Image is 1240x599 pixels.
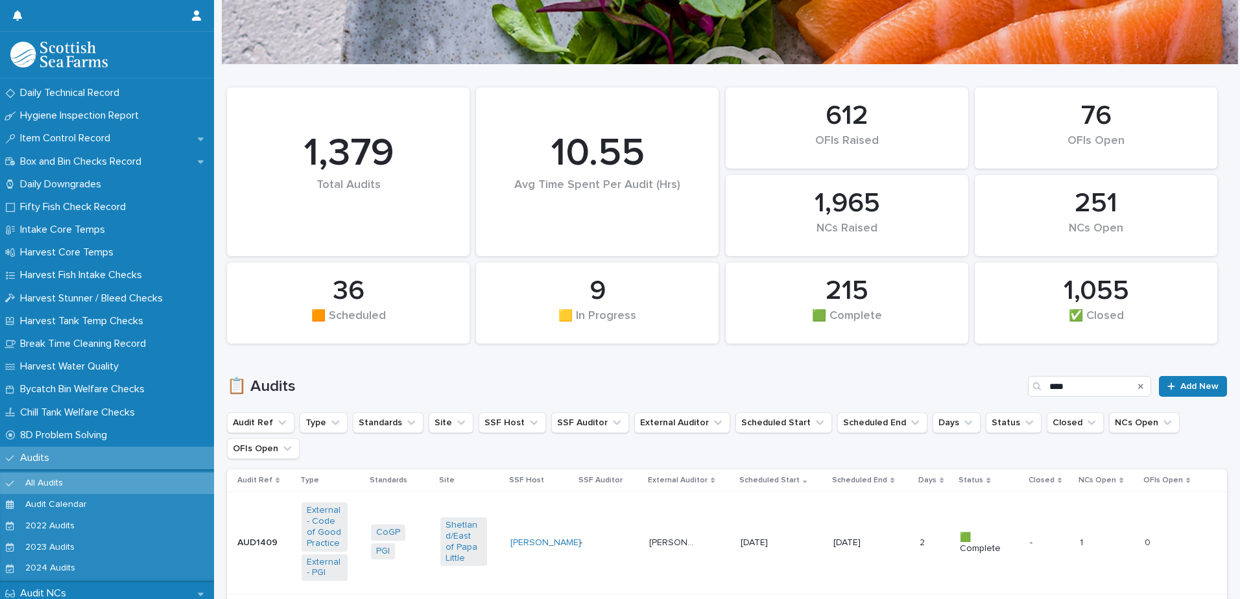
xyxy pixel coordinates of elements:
[376,527,400,538] a: CoGP
[833,537,879,548] p: [DATE]
[1109,412,1180,433] button: NCs Open
[997,309,1195,336] div: ✅ Closed
[446,520,481,563] a: Shetland/East of Papa Little
[498,178,697,219] div: Avg Time Spent Per Audit (Hrs)
[15,269,152,281] p: Harvest Fish Intake Checks
[15,292,173,305] p: Harvest Stunner / Bleed Checks
[498,275,697,307] div: 9
[1180,382,1219,391] span: Add New
[15,246,124,259] p: Harvest Core Temps
[510,537,581,548] a: [PERSON_NAME]
[15,542,85,553] p: 2023 Audits
[748,134,946,161] div: OFIs Raised
[15,406,145,419] p: Chill Tank Welfare Checks
[227,412,294,433] button: Audit Ref
[15,315,154,327] p: Harvest Tank Temp Checks
[15,478,73,489] p: All Audits
[15,224,115,236] p: Intake Core Temps
[959,473,983,487] p: Status
[15,383,155,395] p: Bycatch Bin Welfare Checks
[509,473,544,487] p: SSF Host
[918,473,936,487] p: Days
[580,537,626,548] p: -
[498,309,697,336] div: 🟨 In Progress
[649,535,698,548] p: Cameron Mullay
[15,521,85,532] p: 2022 Audits
[748,275,946,307] div: 215
[748,222,946,249] div: NCs Raised
[300,412,348,433] button: Type
[960,532,1006,554] p: 🟩 Complete
[15,110,149,122] p: Hygiene Inspection Report
[1029,473,1055,487] p: Closed
[997,100,1195,132] div: 76
[249,309,447,336] div: 🟧 Scheduled
[1079,473,1116,487] p: NCs Open
[748,309,946,336] div: 🟩 Complete
[15,132,121,145] p: Item Control Record
[237,535,280,548] p: AUD1409
[353,412,423,433] button: Standards
[739,473,800,487] p: Scheduled Start
[15,563,86,574] p: 2024 Audits
[1028,376,1151,397] input: Search
[735,412,832,433] button: Scheduled Start
[1030,537,1070,548] p: -
[832,473,887,487] p: Scheduled End
[15,360,129,373] p: Harvest Water Quality
[15,156,152,168] p: Box and Bin Checks Record
[634,412,730,433] button: External Auditor
[578,473,623,487] p: SSF Auditor
[249,130,447,177] div: 1,379
[15,499,97,510] p: Audit Calendar
[10,41,108,67] img: mMrefqRFQpe26GRNOUkG
[1047,412,1104,433] button: Closed
[15,338,156,350] p: Break Time Cleaning Record
[741,537,787,548] p: [DATE]
[376,546,390,557] a: PGI
[920,535,927,548] p: 2
[551,412,629,433] button: SSF Auditor
[1080,535,1086,548] p: 1
[997,134,1195,161] div: OFIs Open
[1145,535,1153,548] p: 0
[1159,376,1227,397] a: Add New
[997,222,1195,249] div: NCs Open
[15,452,60,464] p: Audits
[986,412,1042,433] button: Status
[997,187,1195,220] div: 251
[429,412,473,433] button: Site
[748,100,946,132] div: 612
[227,492,1227,594] tr: AUD1409AUD1409 External - Code of Good Practice External - PGI CoGP PGI Shetland/East of Papa Lit...
[933,412,981,433] button: Days
[249,178,447,219] div: Total Audits
[307,505,342,548] a: External - Code of Good Practice
[370,473,407,487] p: Standards
[648,473,708,487] p: External Auditor
[439,473,455,487] p: Site
[227,438,300,459] button: OFIs Open
[997,275,1195,307] div: 1,055
[300,473,319,487] p: Type
[15,429,117,441] p: 8D Problem Solving
[15,87,130,99] p: Daily Technical Record
[748,187,946,220] div: 1,965
[837,412,927,433] button: Scheduled End
[249,275,447,307] div: 36
[237,473,272,487] p: Audit Ref
[15,178,112,191] p: Daily Downgrades
[15,201,136,213] p: Fifty Fish Check Record
[227,377,1023,396] h1: 📋 Audits
[307,557,342,579] a: External - PGI
[498,130,697,177] div: 10.55
[1143,473,1183,487] p: OFIs Open
[479,412,546,433] button: SSF Host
